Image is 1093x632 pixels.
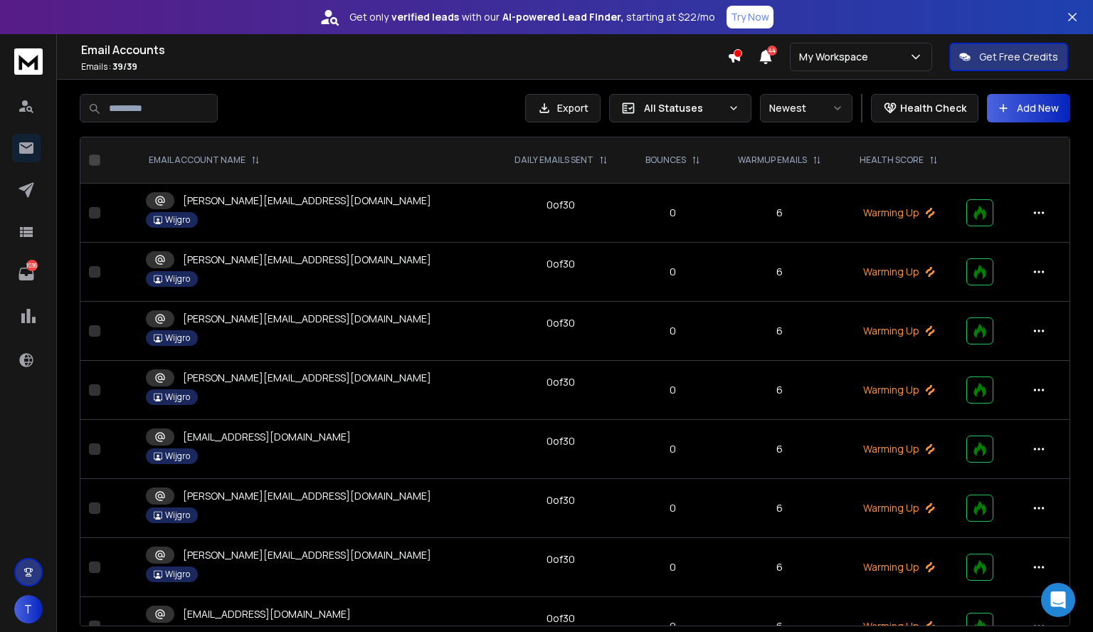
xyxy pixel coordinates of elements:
[81,61,727,73] p: Emails :
[183,253,431,267] p: [PERSON_NAME][EMAIL_ADDRESS][DOMAIN_NAME]
[849,501,949,515] p: Warming Up
[767,46,777,56] span: 44
[871,94,978,122] button: Health Check
[738,154,807,166] p: WARMUP EMAILS
[849,442,949,456] p: Warming Up
[165,510,190,521] p: Wijgro
[183,607,351,621] p: [EMAIL_ADDRESS][DOMAIN_NAME]
[637,265,709,279] p: 0
[525,94,601,122] button: Export
[165,391,190,403] p: Wijgro
[165,451,190,462] p: Wijgro
[949,43,1068,71] button: Get Free Credits
[514,154,593,166] p: DAILY EMAILS SENT
[149,154,260,166] div: EMAIL ACCOUNT NAME
[718,361,840,420] td: 6
[14,48,43,75] img: logo
[718,479,840,538] td: 6
[546,493,575,507] div: 0 of 30
[183,430,351,444] p: [EMAIL_ADDRESS][DOMAIN_NAME]
[849,383,949,397] p: Warming Up
[183,194,431,208] p: [PERSON_NAME][EMAIL_ADDRESS][DOMAIN_NAME]
[849,206,949,220] p: Warming Up
[727,6,773,28] button: Try Now
[718,538,840,597] td: 6
[860,154,924,166] p: HEALTH SCORE
[112,60,137,73] span: 39 / 39
[183,548,431,562] p: [PERSON_NAME][EMAIL_ADDRESS][DOMAIN_NAME]
[183,371,431,385] p: [PERSON_NAME][EMAIL_ADDRESS][DOMAIN_NAME]
[165,273,190,285] p: Wijgro
[637,560,709,574] p: 0
[731,10,769,24] p: Try Now
[1041,583,1075,617] div: Open Intercom Messenger
[349,10,715,24] p: Get only with our starting at $22/mo
[546,257,575,271] div: 0 of 30
[718,302,840,361] td: 6
[14,595,43,623] button: T
[645,154,686,166] p: BOUNCES
[799,50,874,64] p: My Workspace
[718,243,840,302] td: 6
[546,375,575,389] div: 0 of 30
[165,214,190,226] p: Wijgro
[546,316,575,330] div: 0 of 30
[849,324,949,338] p: Warming Up
[546,552,575,567] div: 0 of 30
[718,420,840,479] td: 6
[183,312,431,326] p: [PERSON_NAME][EMAIL_ADDRESS][DOMAIN_NAME]
[849,560,949,574] p: Warming Up
[637,324,709,338] p: 0
[183,489,431,503] p: [PERSON_NAME][EMAIL_ADDRESS][DOMAIN_NAME]
[644,101,722,115] p: All Statuses
[546,611,575,626] div: 0 of 30
[81,41,727,58] h1: Email Accounts
[849,265,949,279] p: Warming Up
[637,206,709,220] p: 0
[637,442,709,456] p: 0
[12,260,41,288] a: 1036
[165,332,190,344] p: Wijgro
[760,94,852,122] button: Newest
[637,383,709,397] p: 0
[26,260,38,271] p: 1036
[637,501,709,515] p: 0
[900,101,966,115] p: Health Check
[718,184,840,243] td: 6
[391,10,459,24] strong: verified leads
[165,569,190,580] p: Wijgro
[546,198,575,212] div: 0 of 30
[546,434,575,448] div: 0 of 30
[987,94,1070,122] button: Add New
[979,50,1058,64] p: Get Free Credits
[502,10,623,24] strong: AI-powered Lead Finder,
